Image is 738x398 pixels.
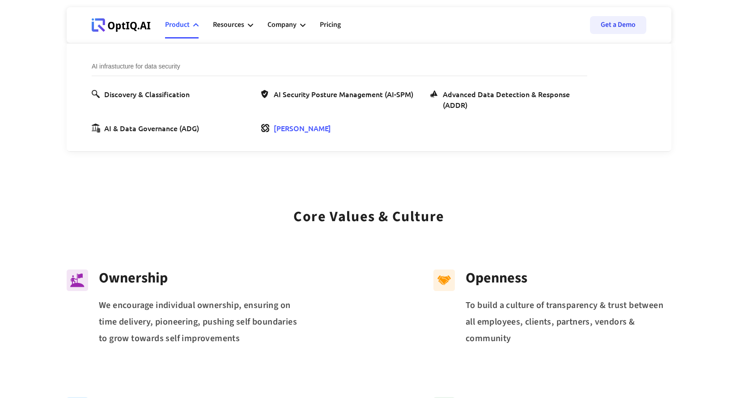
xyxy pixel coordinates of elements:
div: Product [165,19,190,31]
div: Resources [213,12,253,39]
nav: Product [67,43,671,152]
div: Ownership [99,270,305,287]
div: AI & Data Governance (ADG) [104,123,199,133]
a: Webflow Homepage [92,12,151,39]
a: [PERSON_NAME] [261,123,335,133]
a: Get a Demo [590,16,646,34]
div: Core values & Culture [293,197,445,228]
div: Discovery & Classification [104,89,190,99]
a: AI & Data Governance (ADG) [92,123,203,133]
div: Advanced Data Detection & Response (ADDR) [443,89,584,110]
div: Company [267,19,297,31]
div: We encourage individual ownership, ensuring on time delivery, pioneering, pushing self boundaries... [99,297,305,347]
a: AI Security Posture Management (AI-SPM) [261,89,417,99]
div: AI Security Posture Management (AI-SPM) [274,89,413,99]
div: Product [165,12,199,39]
div: Openness [466,270,671,287]
a: Discovery & Classification [92,89,193,99]
a: Pricing [320,12,341,39]
div: AI infrastucture for data security [92,61,587,76]
a: Advanced Data Detection & Response (ADDR) [430,89,587,110]
div: Company [267,12,305,39]
div: [PERSON_NAME] [274,123,331,133]
div: Resources [213,19,244,31]
div: To build a culture of transparency & trust between all employees, clients, partners, vendors & co... [466,297,671,347]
